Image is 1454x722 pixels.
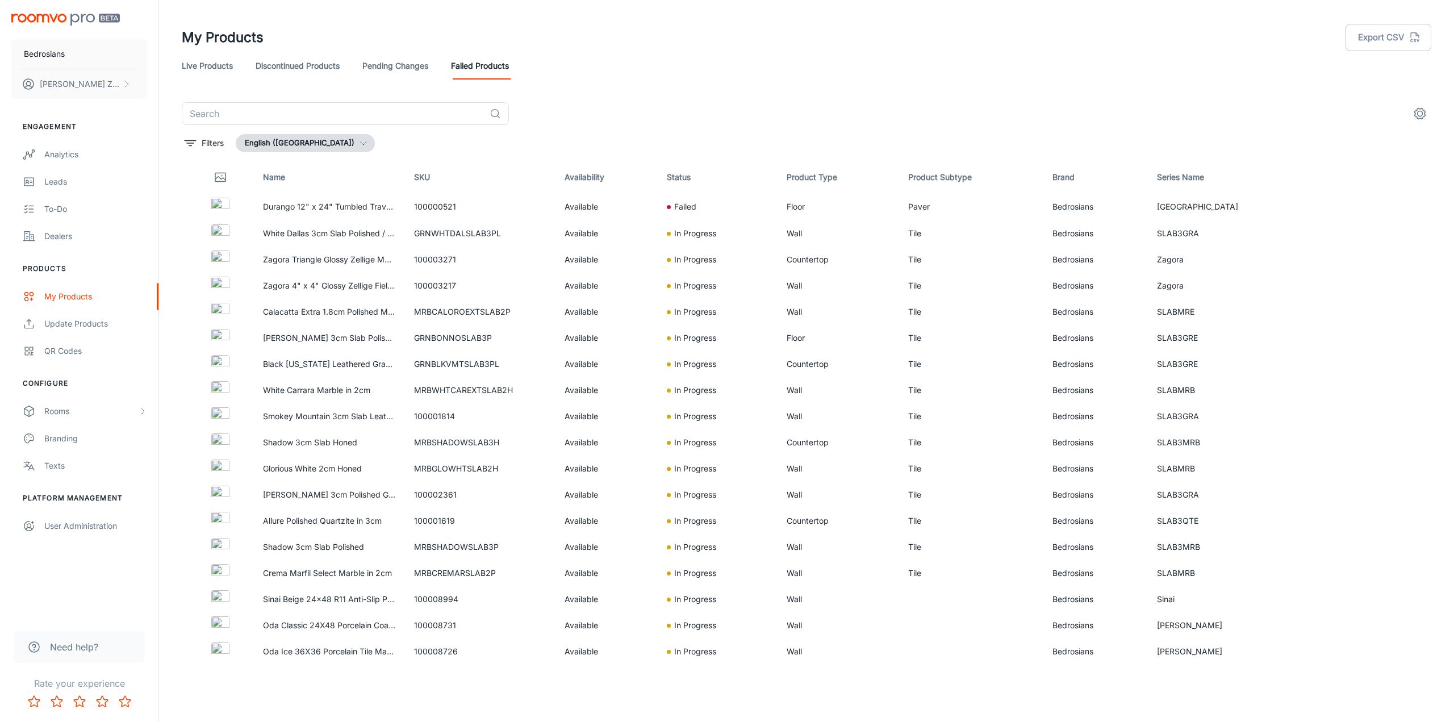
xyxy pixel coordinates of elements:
div: Analytics [44,148,147,161]
svg: Thumbnail [214,170,227,184]
p: Black [US_STATE] Leathered Granite Slab in 3cm [263,358,395,370]
p: Allure Polished Quartzite in 3cm [263,515,395,527]
td: 100003271 [405,247,555,273]
td: [PERSON_NAME] [1148,665,1298,691]
td: Tile [899,325,1044,351]
td: Bedrosians [1043,508,1148,534]
td: Bedrosians [1043,429,1148,456]
td: SLAB3MRB [1148,534,1298,560]
a: Pending Changes [362,52,428,80]
button: Rate 2 star [45,690,68,713]
td: Floor [778,193,899,220]
p: In Progress [674,515,716,527]
td: Wall [778,638,899,665]
p: Shadow 3cm Slab Polished [263,541,395,553]
th: Product Type [778,161,899,193]
td: Available [555,247,658,273]
input: Search [182,102,485,125]
p: In Progress [674,489,716,501]
td: Wall [778,377,899,403]
td: Tile [899,482,1044,508]
td: 100000521 [405,193,555,220]
td: SLAB3GRE [1148,325,1298,351]
td: MRBSHADOWSLAB3P [405,534,555,560]
a: Failed Products [451,52,509,80]
div: Branding [44,432,147,445]
div: Rooms [44,405,138,418]
td: Available [555,351,658,377]
p: In Progress [674,436,716,449]
td: Zagora [1148,247,1298,273]
td: Available [555,456,658,482]
img: Roomvo PRO Beta [11,14,120,26]
td: SLAB3MRB [1148,429,1298,456]
td: 100008726 [405,638,555,665]
td: SLAB3GRA [1148,482,1298,508]
p: Bedrosians [24,48,65,60]
p: In Progress [674,619,716,632]
td: SLAB3GRE [1148,351,1298,377]
td: Available [555,665,658,691]
td: Countertop [778,508,899,534]
td: [PERSON_NAME] [1148,638,1298,665]
p: Shadow 3cm Slab Honed [263,436,395,449]
td: Paver [899,193,1044,220]
p: In Progress [674,279,716,292]
td: Wall [778,560,899,586]
button: English ([GEOGRAPHIC_DATA]) [236,134,375,152]
div: Texts [44,460,147,472]
p: White Carrara Marble in 2cm [263,384,395,397]
span: Need help? [50,640,98,654]
td: 100002361 [405,482,555,508]
p: [PERSON_NAME] 3cm Slab Polished [263,332,395,344]
button: Rate 1 star [23,690,45,713]
td: Tile [899,429,1044,456]
td: Tile [899,377,1044,403]
td: SLAB3GRA [1148,220,1298,247]
td: Available [555,534,658,560]
td: Available [555,220,658,247]
td: Bedrosians [1043,534,1148,560]
td: GRNWHTDALSLAB3PL [405,220,555,247]
th: Status [658,161,777,193]
td: Tile [899,220,1044,247]
td: MRBSHADOWSLAB3H [405,429,555,456]
p: In Progress [674,645,716,658]
td: Tile [899,560,1044,586]
td: MRBCREMARSLAB2P [405,560,555,586]
td: Wall [778,665,899,691]
td: 100008730 [405,665,555,691]
td: Available [555,638,658,665]
td: Bedrosians [1043,612,1148,638]
td: Wall [778,299,899,325]
td: Bedrosians [1043,299,1148,325]
td: Bedrosians [1043,325,1148,351]
td: Bedrosians [1043,403,1148,429]
td: Wall [778,534,899,560]
td: Bedrosians [1043,273,1148,299]
td: GRNBLKVMTSLAB3PL [405,351,555,377]
p: In Progress [674,227,716,240]
p: In Progress [674,306,716,318]
p: White Dallas 3cm Slab Polished / Leathered [263,227,395,240]
td: MRBWHTCAREXTSLAB2H [405,377,555,403]
td: Available [555,560,658,586]
div: Update Products [44,318,147,330]
td: SLAB3QTE [1148,508,1298,534]
th: Availability [555,161,658,193]
td: Wall [778,482,899,508]
div: User Administration [44,520,147,532]
button: Rate 5 star [114,690,136,713]
td: Tile [899,273,1044,299]
td: Bedrosians [1043,586,1148,612]
td: MRBCALOROEXTSLAB2P [405,299,555,325]
td: Floor [778,325,899,351]
a: Discontinued Products [256,52,340,80]
p: Filters [202,137,224,149]
td: Countertop [778,429,899,456]
td: Available [555,482,658,508]
td: Available [555,299,658,325]
p: In Progress [674,593,716,606]
td: Sinai [1148,586,1298,612]
button: Rate 3 star [68,690,91,713]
